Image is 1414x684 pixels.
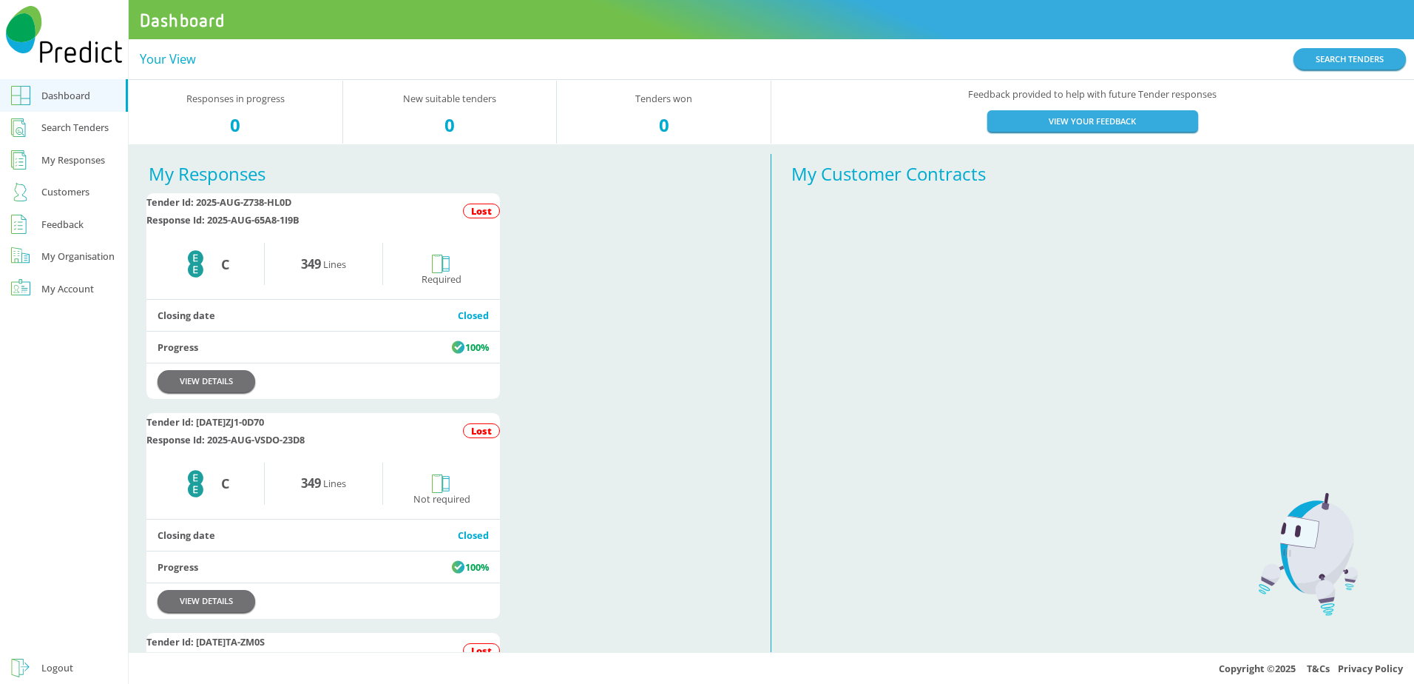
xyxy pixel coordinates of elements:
a: VIEW DETAILS [158,590,255,611]
div: Feedback provided to help with future Tender responses [771,80,1414,145]
div: Tender Id: [DATE]TA-ZM0S [146,633,305,651]
div: Closed [458,526,489,544]
div: Feedback [41,215,84,233]
div: Tender Id: 2025-AUG-Z738-HL0D [146,193,300,211]
a: T&Cs [1307,662,1330,675]
span: My Customer Contracts [791,161,986,186]
div: Lines [265,463,382,505]
div: Response Id: 2025-AUG-65A8-1I9B [146,211,300,229]
div: 349 [301,475,321,492]
div: 100% [451,558,489,576]
a: Privacy Policy [1338,662,1403,675]
a: VIEW YOUR FEEDBACK [987,110,1198,132]
div: My Responses [41,151,105,169]
div: My Organisation [41,247,115,265]
img: Predict Mobile [1259,493,1358,616]
div: Your View [140,50,196,68]
div: Copyright © 2025 [129,652,1414,684]
div: Lost [463,643,500,658]
div: Required [422,255,461,288]
div: Response Id: 2025-AUG-VSDO-23D8 [146,431,305,449]
div: 0 [557,116,771,134]
div: Progress [146,551,500,583]
div: Tender Id: [DATE]ZJ1-0D70 [146,413,305,431]
div: Lost [463,204,500,218]
div: Lost [463,423,500,438]
div: Search Tenders [41,118,109,136]
div: 100% [451,338,489,356]
div: Closing date [146,299,500,332]
div: Tenders won [557,81,771,144]
div: Logout [41,659,73,677]
div: 0 [129,116,342,134]
div: Closed [458,306,489,324]
img: Predict Mobile [6,6,123,63]
span: My Responses [149,161,265,186]
a: VIEW DETAILS [158,370,255,392]
div: Response Id: 2025-AUG-HDP3-2CR8 [146,651,305,668]
div: Responses in progress [129,81,343,144]
div: Dashboard [41,87,90,104]
div: Progress [146,332,500,363]
div: 0 [343,116,557,134]
div: Closing date [146,519,500,551]
div: C [221,255,229,273]
div: C [221,475,229,492]
div: Not required [413,475,470,508]
div: My Account [41,280,94,298]
a: SEARCH TENDERS [1293,48,1406,70]
div: 349 [301,255,321,273]
div: Customers [41,183,89,201]
div: Lines [265,243,382,285]
div: New suitable tenders [343,81,558,144]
